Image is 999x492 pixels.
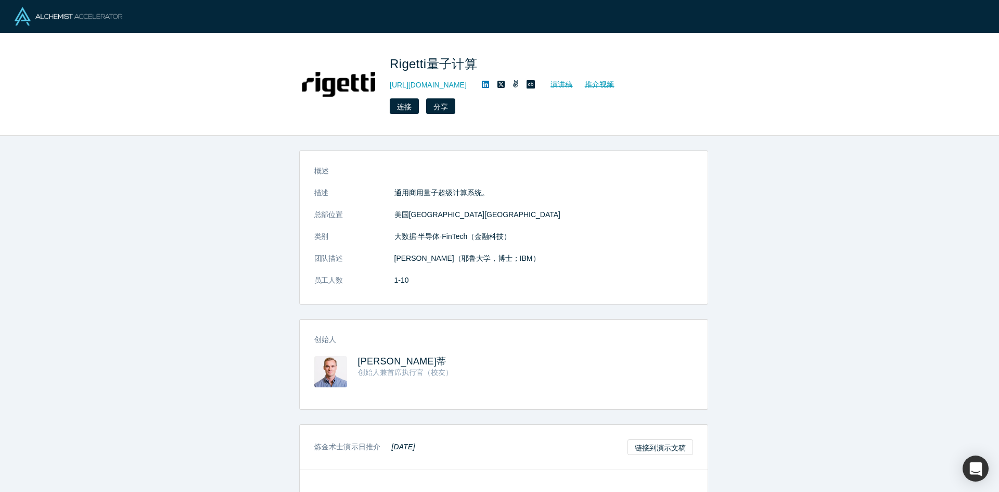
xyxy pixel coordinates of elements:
font: [DATE] [391,443,415,451]
font: 创始人 [314,335,337,344]
img: Chad Rigetti 的个人资料图片 [314,356,347,387]
font: [URL][DOMAIN_NAME] [390,81,467,89]
a: 演讲稿 [539,78,573,90]
font: 分享 [433,103,448,111]
font: 链接到演示文稿 [635,444,686,452]
img: Rigetti 量子计算的徽标 [302,48,375,121]
a: 推介视频 [573,78,615,90]
font: 通用商用量子超级计算系统。 [394,188,489,197]
font: 概述 [314,167,329,175]
font: 团队描述 [314,254,343,262]
button: 连接 [390,98,419,114]
font: 1-10 [394,276,409,284]
font: 创始人兼首席执行官（校友） [358,368,453,376]
font: 演讲稿 [550,80,573,88]
font: 推介视频 [585,80,614,88]
font: 总部位置 [314,210,343,219]
font: Rigetti量子计算 [390,57,477,71]
font: [PERSON_NAME]（耶鲁大学，博士；IBM） [394,254,540,262]
font: 类别 [314,232,329,241]
button: 分享 [426,98,455,114]
font: 美国[GEOGRAPHIC_DATA][GEOGRAPHIC_DATA] [394,210,560,219]
a: [PERSON_NAME]蒂 [358,356,446,367]
font: 炼金术士 [314,443,344,451]
font: 大数据·半导体·FinTech（金融科技） [394,232,511,241]
a: 链接到演示文稿 [627,439,693,455]
font: 描述 [314,188,329,197]
font: 连接 [397,103,412,111]
font: 演示日推介 [343,443,380,451]
a: [URL][DOMAIN_NAME] [390,80,467,91]
img: 炼金术士标志 [15,7,122,26]
font: 员工人数 [314,276,343,284]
